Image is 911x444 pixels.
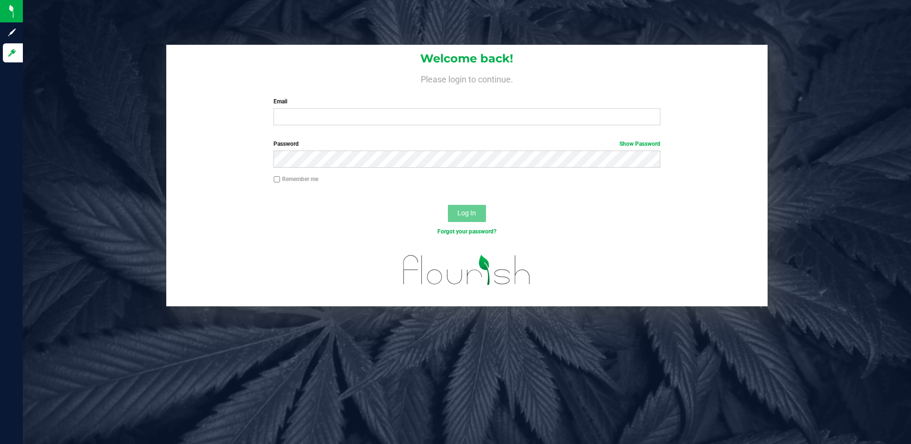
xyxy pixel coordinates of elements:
[448,205,486,222] button: Log In
[437,228,496,235] a: Forgot your password?
[392,246,542,294] img: flourish_logo.svg
[273,97,660,106] label: Email
[273,175,318,183] label: Remember me
[273,176,280,183] input: Remember me
[7,48,17,58] inline-svg: Log in
[273,141,299,147] span: Password
[166,72,768,84] h4: Please login to continue.
[457,209,476,217] span: Log In
[166,52,768,65] h1: Welcome back!
[7,28,17,37] inline-svg: Sign up
[619,141,660,147] a: Show Password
